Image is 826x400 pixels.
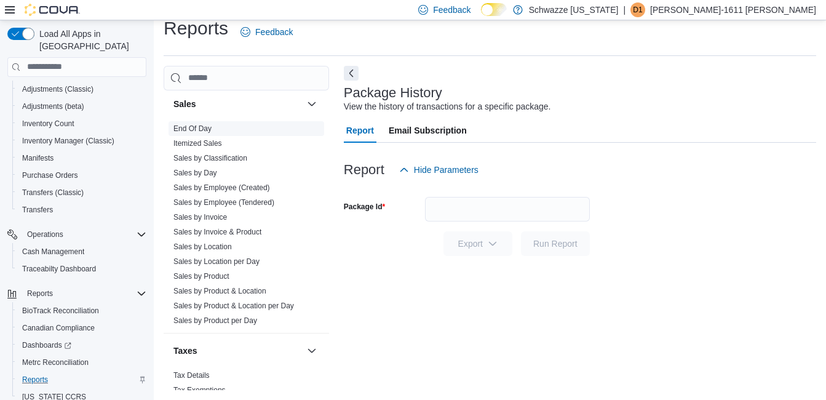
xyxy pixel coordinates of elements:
[443,231,512,256] button: Export
[17,116,146,131] span: Inventory Count
[173,139,222,148] a: Itemized Sales
[173,138,222,148] span: Itemized Sales
[346,118,374,143] span: Report
[529,2,619,17] p: Schwazze [US_STATE]
[173,212,227,222] span: Sales by Invoice
[12,302,151,319] button: BioTrack Reconciliation
[255,26,293,38] span: Feedback
[12,319,151,337] button: Canadian Compliance
[22,323,95,333] span: Canadian Compliance
[17,372,53,387] a: Reports
[17,321,146,335] span: Canadian Compliance
[623,2,625,17] p: |
[12,115,151,132] button: Inventory Count
[173,153,247,163] span: Sales by Classification
[17,82,98,97] a: Adjustments (Classic)
[12,337,151,354] a: Dashboards
[394,158,483,182] button: Hide Parameters
[12,167,151,184] button: Purchase Orders
[344,86,442,100] h3: Package History
[17,185,146,200] span: Transfers (Classic)
[344,202,385,212] label: Package Id
[17,303,146,318] span: BioTrack Reconciliation
[173,316,257,325] a: Sales by Product per Day
[414,164,479,176] span: Hide Parameters
[22,102,84,111] span: Adjustments (beta)
[173,183,270,192] a: Sales by Employee (Created)
[173,302,294,310] a: Sales by Product & Location per Day
[173,370,210,380] span: Tax Details
[12,260,151,278] button: Traceabilty Dashboard
[22,340,71,350] span: Dashboards
[17,99,146,114] span: Adjustments (beta)
[173,386,226,394] a: Tax Exemptions
[173,287,266,295] a: Sales by Product & Location
[22,227,146,242] span: Operations
[22,84,93,94] span: Adjustments (Classic)
[12,201,151,218] button: Transfers
[22,227,68,242] button: Operations
[389,118,467,143] span: Email Subscription
[17,262,101,276] a: Traceabilty Dashboard
[17,303,104,318] a: BioTrack Reconciliation
[12,371,151,388] button: Reports
[22,153,54,163] span: Manifests
[12,150,151,167] button: Manifests
[17,168,146,183] span: Purchase Orders
[433,4,471,16] span: Feedback
[173,385,226,395] span: Tax Exemptions
[12,243,151,260] button: Cash Management
[173,257,260,266] span: Sales by Location per Day
[2,226,151,243] button: Operations
[304,97,319,111] button: Sales
[173,257,260,266] a: Sales by Location per Day
[481,3,507,16] input: Dark Mode
[164,16,228,41] h1: Reports
[451,231,505,256] span: Export
[633,2,642,17] span: D1
[236,20,298,44] a: Feedback
[17,202,146,217] span: Transfers
[17,82,146,97] span: Adjustments (Classic)
[22,136,114,146] span: Inventory Manager (Classic)
[27,230,63,239] span: Operations
[173,286,266,296] span: Sales by Product & Location
[173,242,232,252] span: Sales by Location
[34,28,146,52] span: Load All Apps in [GEOGRAPHIC_DATA]
[22,170,78,180] span: Purchase Orders
[173,271,229,281] span: Sales by Product
[173,98,302,110] button: Sales
[164,121,329,333] div: Sales
[173,169,217,177] a: Sales by Day
[17,134,119,148] a: Inventory Manager (Classic)
[533,238,578,250] span: Run Report
[17,355,146,370] span: Metrc Reconciliation
[22,358,89,367] span: Metrc Reconciliation
[173,316,257,326] span: Sales by Product per Day
[521,231,590,256] button: Run Report
[304,343,319,358] button: Taxes
[22,247,84,257] span: Cash Management
[173,213,227,222] a: Sales by Invoice
[2,285,151,302] button: Reports
[17,99,89,114] a: Adjustments (beta)
[173,198,274,207] a: Sales by Employee (Tendered)
[12,81,151,98] button: Adjustments (Classic)
[173,198,274,207] span: Sales by Employee (Tendered)
[344,100,551,113] div: View the history of transactions for a specific package.
[22,306,99,316] span: BioTrack Reconciliation
[173,154,247,162] a: Sales by Classification
[173,228,261,236] a: Sales by Invoice & Product
[17,262,146,276] span: Traceabilty Dashboard
[12,184,151,201] button: Transfers (Classic)
[25,4,80,16] img: Cova
[22,264,96,274] span: Traceabilty Dashboard
[17,116,79,131] a: Inventory Count
[27,289,53,298] span: Reports
[173,124,212,133] a: End Of Day
[173,272,229,281] a: Sales by Product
